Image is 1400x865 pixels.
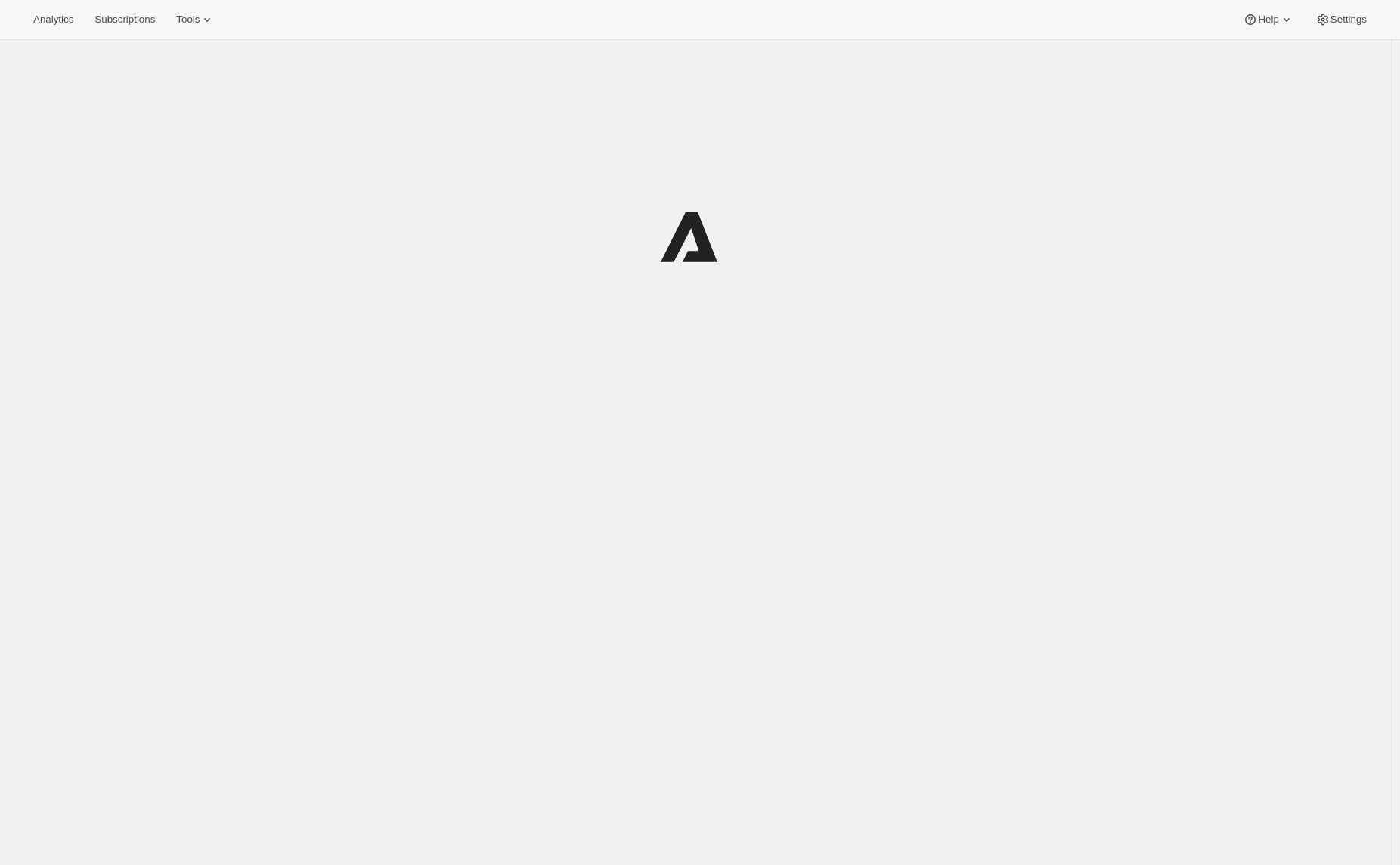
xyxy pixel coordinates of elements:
button: Settings [1306,9,1376,30]
span: Tools [176,14,200,26]
span: Subscriptions [94,14,155,26]
button: Tools [167,9,224,30]
span: Analytics [33,14,73,26]
span: Settings [1330,14,1367,26]
button: Help [1234,9,1302,30]
button: Subscriptions [85,9,164,30]
button: Analytics [24,9,82,30]
span: Help [1258,14,1278,26]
